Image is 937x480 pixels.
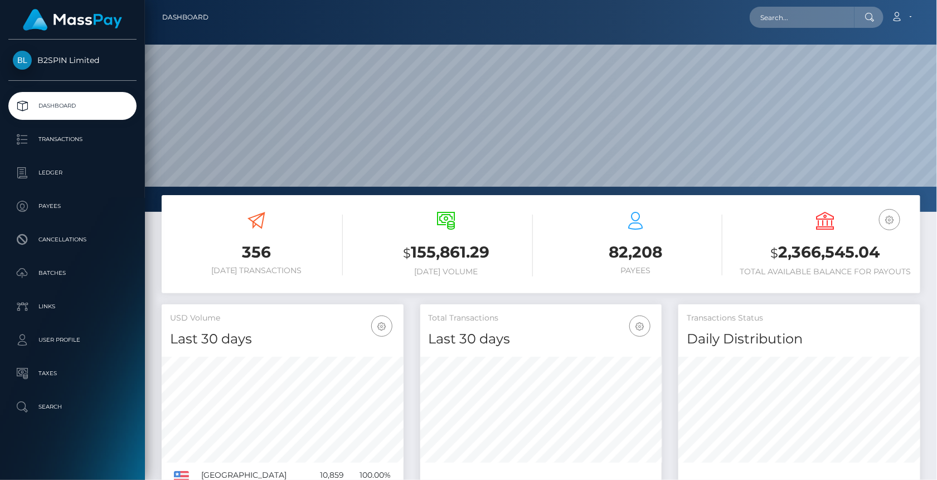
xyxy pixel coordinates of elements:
[13,98,132,114] p: Dashboard
[13,131,132,148] p: Transactions
[13,51,32,70] img: B2SPIN Limited
[739,267,912,277] h6: Total Available Balance for Payouts
[8,55,137,65] span: B2SPIN Limited
[429,329,654,349] h4: Last 30 days
[170,329,395,349] h4: Last 30 days
[550,266,722,275] h6: Payees
[8,92,137,120] a: Dashboard
[687,313,912,324] h5: Transactions Status
[8,226,137,254] a: Cancellations
[429,313,654,324] h5: Total Transactions
[8,125,137,153] a: Transactions
[403,245,411,261] small: $
[8,326,137,354] a: User Profile
[13,198,132,215] p: Payees
[687,329,912,349] h4: Daily Distribution
[8,360,137,387] a: Taxes
[13,265,132,282] p: Batches
[13,399,132,415] p: Search
[13,164,132,181] p: Ledger
[23,9,122,31] img: MassPay Logo
[170,313,395,324] h5: USD Volume
[8,393,137,421] a: Search
[360,267,532,277] h6: [DATE] Volume
[739,241,912,264] h3: 2,366,545.04
[13,365,132,382] p: Taxes
[13,298,132,315] p: Links
[170,241,343,263] h3: 356
[13,332,132,348] p: User Profile
[8,192,137,220] a: Payees
[360,241,532,264] h3: 155,861.29
[750,7,855,28] input: Search...
[8,159,137,187] a: Ledger
[550,241,722,263] h3: 82,208
[8,293,137,321] a: Links
[162,6,208,29] a: Dashboard
[13,231,132,248] p: Cancellations
[8,259,137,287] a: Batches
[170,266,343,275] h6: [DATE] Transactions
[771,245,779,261] small: $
